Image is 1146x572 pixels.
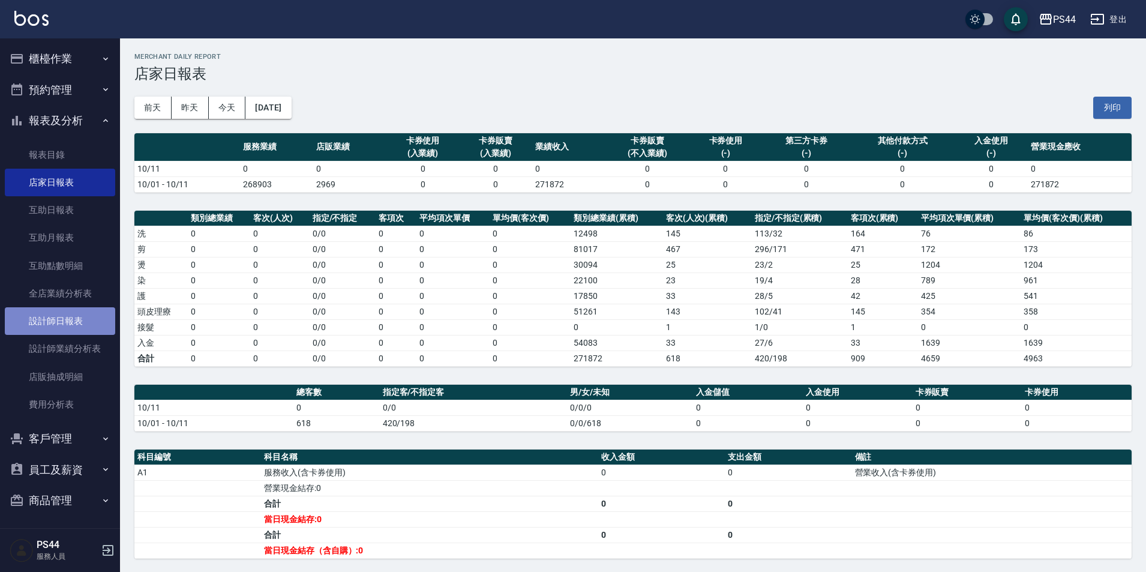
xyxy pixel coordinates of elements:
td: 25 [848,257,918,272]
td: 0/0/0 [567,400,693,415]
td: 0 [250,241,310,257]
td: 合計 [134,351,188,366]
td: 入金 [134,335,188,351]
td: 0 [416,351,490,366]
td: 0 [459,176,532,192]
td: 0 [188,257,250,272]
div: (-) [854,147,952,160]
td: 0 [416,319,490,335]
td: 0 [598,527,725,543]
td: 51261 [571,304,662,319]
th: 指定/不指定 [310,211,376,226]
div: 入金使用 [958,134,1025,147]
div: (不入業績) [608,147,686,160]
td: 33 [663,288,752,304]
td: 0 [188,335,250,351]
td: 22100 [571,272,662,288]
a: 設計師業績分析表 [5,335,115,363]
a: 全店業績分析表 [5,280,115,307]
td: 271872 [1028,176,1132,192]
td: 0 [416,304,490,319]
td: 0 [918,319,1021,335]
td: 0 [532,161,605,176]
th: 入金儲值 [693,385,803,400]
td: 剪 [134,241,188,257]
button: 員工及薪資 [5,454,115,486]
table: a dense table [134,211,1132,367]
td: 19 / 4 [752,272,848,288]
img: Person [10,538,34,562]
button: 商品管理 [5,485,115,516]
td: 0 / 0 [310,335,376,351]
td: 頭皮理療 [134,304,188,319]
td: 0 [490,304,571,319]
td: 0 / 0 [310,241,376,257]
th: 平均項次單價(累積) [918,211,1021,226]
button: 登出 [1085,8,1132,31]
td: 1204 [918,257,1021,272]
td: 0 [913,415,1022,431]
th: 卡券使用 [1022,385,1132,400]
td: 0 [416,226,490,241]
td: 1 [848,319,918,335]
td: 0 [803,400,913,415]
td: 0 [250,272,310,288]
td: 0 [490,288,571,304]
button: 今天 [209,97,246,119]
td: 54083 [571,335,662,351]
td: 0 / 0 [310,304,376,319]
h3: 店家日報表 [134,65,1132,82]
td: 0 [188,241,250,257]
td: 76 [918,226,1021,241]
td: 0 [1022,400,1132,415]
td: 28 [848,272,918,288]
button: [DATE] [245,97,291,119]
td: 0 [376,272,416,288]
td: 33 [663,335,752,351]
div: (入業績) [389,147,457,160]
div: 第三方卡券 [765,134,847,147]
td: 0 [689,176,763,192]
button: save [1004,7,1028,31]
td: 0 [598,465,725,480]
a: 店家日報表 [5,169,115,196]
td: 358 [1021,304,1132,319]
th: 卡券販賣 [913,385,1022,400]
td: 0 [851,161,955,176]
td: 0/0 [310,351,376,366]
th: 客次(人次) [250,211,310,226]
td: 0 [313,161,386,176]
td: 0 [416,241,490,257]
a: 設計師日報表 [5,307,115,335]
td: 0 [490,319,571,335]
td: 0 [913,400,1022,415]
table: a dense table [134,133,1132,193]
button: 昨天 [172,97,209,119]
td: 1204 [1021,257,1132,272]
td: 10/01 - 10/11 [134,176,240,192]
td: 0 [1021,319,1132,335]
td: 86 [1021,226,1132,241]
td: 0 [376,288,416,304]
th: 入金使用 [803,385,913,400]
td: 0 [250,351,310,366]
td: 合計 [261,496,598,511]
td: 0 [693,400,803,415]
th: 指定/不指定(累積) [752,211,848,226]
td: 81017 [571,241,662,257]
td: 12498 [571,226,662,241]
th: 總客數 [293,385,380,400]
button: PS44 [1034,7,1081,32]
td: 0 / 0 [310,319,376,335]
td: 0 [376,241,416,257]
td: 燙 [134,257,188,272]
div: 卡券販賣 [608,134,686,147]
button: 列印 [1093,97,1132,119]
div: 卡券販賣 [462,134,529,147]
td: 營業收入(含卡券使用) [852,465,1132,480]
td: A1 [134,465,261,480]
td: 接髮 [134,319,188,335]
td: 0 [293,400,380,415]
td: 0 [250,319,310,335]
td: 467 [663,241,752,257]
